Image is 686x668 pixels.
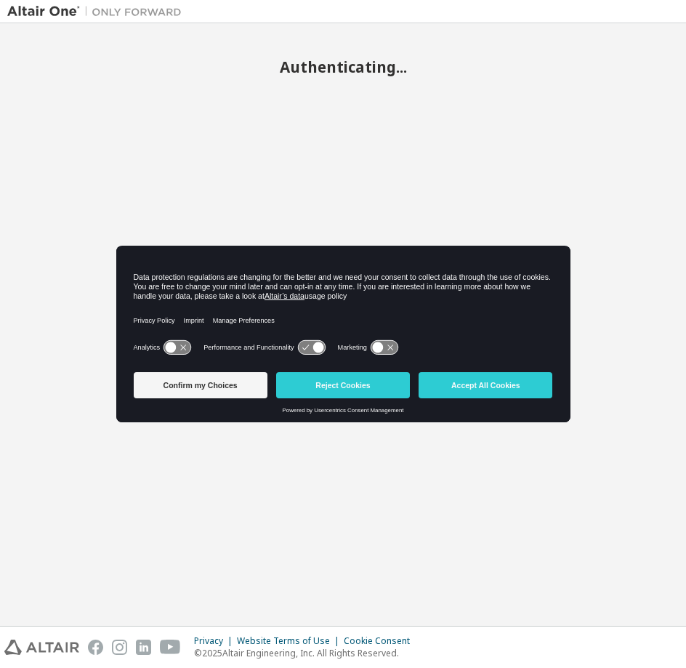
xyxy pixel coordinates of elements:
img: altair_logo.svg [4,640,79,655]
h2: Authenticating... [7,57,679,76]
img: Altair One [7,4,189,19]
img: linkedin.svg [136,640,151,655]
img: instagram.svg [112,640,127,655]
p: © 2025 Altair Engineering, Inc. All Rights Reserved. [194,647,419,659]
img: youtube.svg [160,640,181,655]
div: Cookie Consent [344,635,419,647]
img: facebook.svg [88,640,103,655]
div: Website Terms of Use [237,635,344,647]
div: Privacy [194,635,237,647]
